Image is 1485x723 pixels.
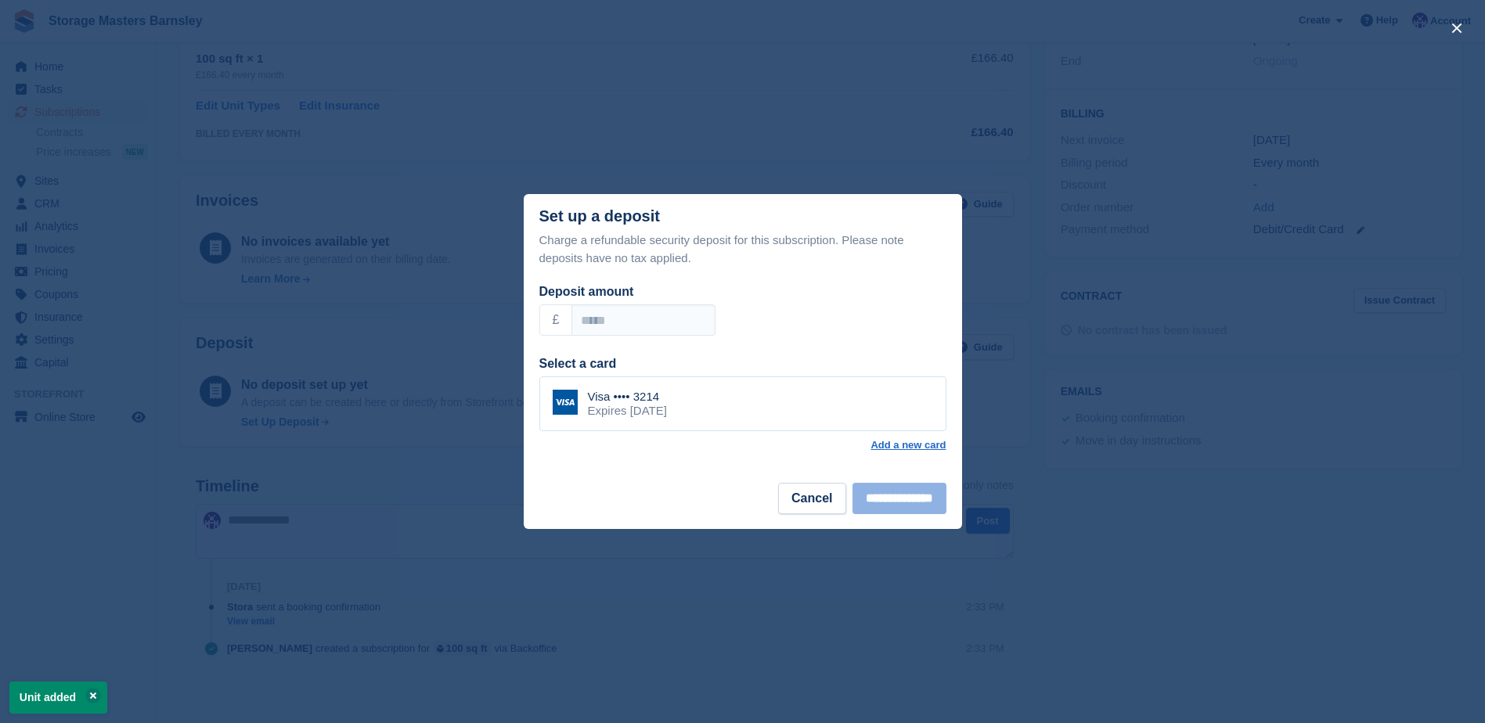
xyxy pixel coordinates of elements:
button: close [1444,16,1469,41]
div: Expires [DATE] [588,404,667,418]
div: Set up a deposit [539,207,660,225]
div: Select a card [539,354,946,373]
label: Deposit amount [539,285,634,298]
div: Visa •••• 3214 [588,390,667,404]
img: Visa Logo [553,390,578,415]
button: Cancel [778,483,845,514]
p: Charge a refundable security deposit for this subscription. Please note deposits have no tax appl... [539,232,946,267]
p: Unit added [9,682,107,714]
a: Add a new card [870,439,946,451]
